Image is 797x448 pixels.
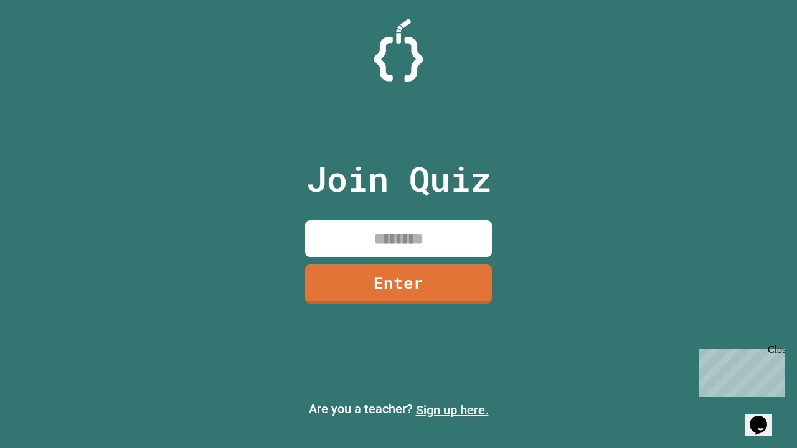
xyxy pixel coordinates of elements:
img: Logo.svg [374,19,423,82]
a: Enter [305,264,492,304]
a: Sign up here. [416,403,489,418]
iframe: chat widget [694,344,785,397]
p: Join Quiz [306,153,491,205]
p: Are you a teacher? [10,399,787,419]
div: Chat with us now!Close [5,5,86,79]
iframe: chat widget [745,398,785,436]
